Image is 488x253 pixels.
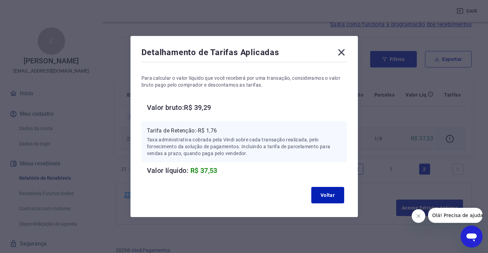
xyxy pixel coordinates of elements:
[412,209,425,223] iframe: Fechar mensagem
[147,165,347,176] h6: Valor líquido:
[141,75,347,88] p: Para calcular o valor líquido que você receberá por uma transação, consideramos o valor bruto pag...
[141,47,347,61] div: Detalhamento de Tarifas Aplicadas
[190,166,217,175] span: R$ 37,53
[147,102,347,113] h6: Valor bruto: R$ 39,29
[147,136,341,157] p: Taxa administrativa cobrada pela Vindi sobre cada transação realizada, pelo fornecimento da soluç...
[428,208,483,223] iframe: Mensagem da empresa
[311,187,344,203] button: Voltar
[461,226,483,248] iframe: Botão para abrir a janela de mensagens
[4,5,58,10] span: Olá! Precisa de ajuda?
[147,127,341,135] p: Tarifa de Retenção: -R$ 1,76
